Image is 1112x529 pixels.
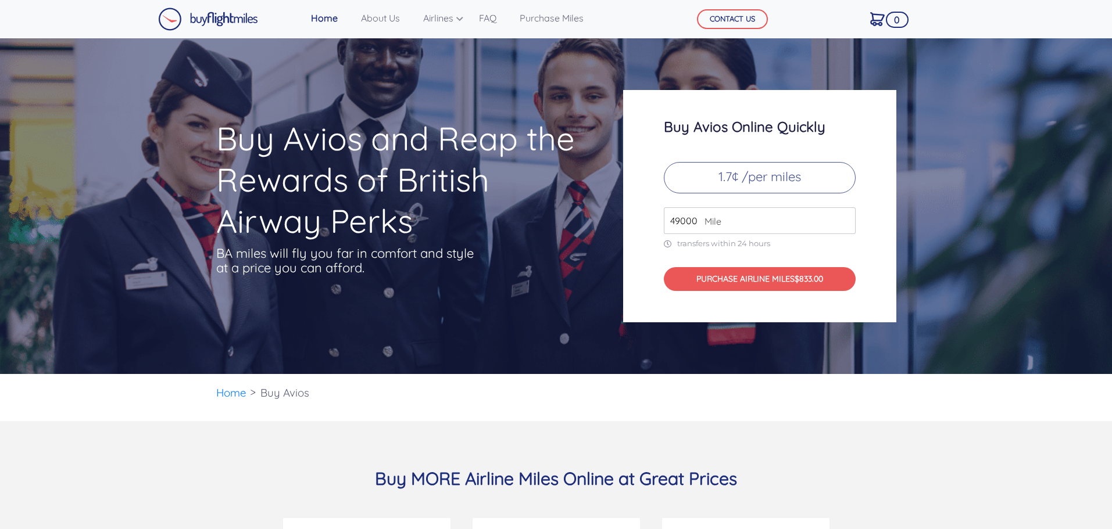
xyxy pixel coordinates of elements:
[158,5,258,34] a: Buy Flight Miles Logo
[306,6,342,30] a: Home
[216,386,246,400] a: Home
[699,214,721,228] span: Mile
[216,118,578,242] h1: Buy Avios and Reap the Rewards of British Airway Perks
[886,12,909,28] span: 0
[664,239,856,249] p: transfers within 24 hours
[419,6,460,30] a: Airlines
[515,6,588,30] a: Purchase Miles
[216,246,478,275] p: BA miles will fly you far in comfort and style at a price you can afford.
[216,467,896,490] h3: Buy MORE Airline Miles Online at Great Prices
[795,274,823,284] span: $833.00
[866,6,889,31] a: 0
[356,6,405,30] a: About Us
[158,8,258,31] img: Buy Flight Miles Logo
[870,12,885,26] img: Cart
[255,374,315,412] li: Buy Avios
[664,162,856,193] p: 1.7¢ /per miles
[474,6,501,30] a: FAQ
[697,9,768,29] button: CONTACT US
[664,119,856,134] h3: Buy Avios Online Quickly
[664,267,856,291] button: PURCHASE AIRLINE MILES$833.00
